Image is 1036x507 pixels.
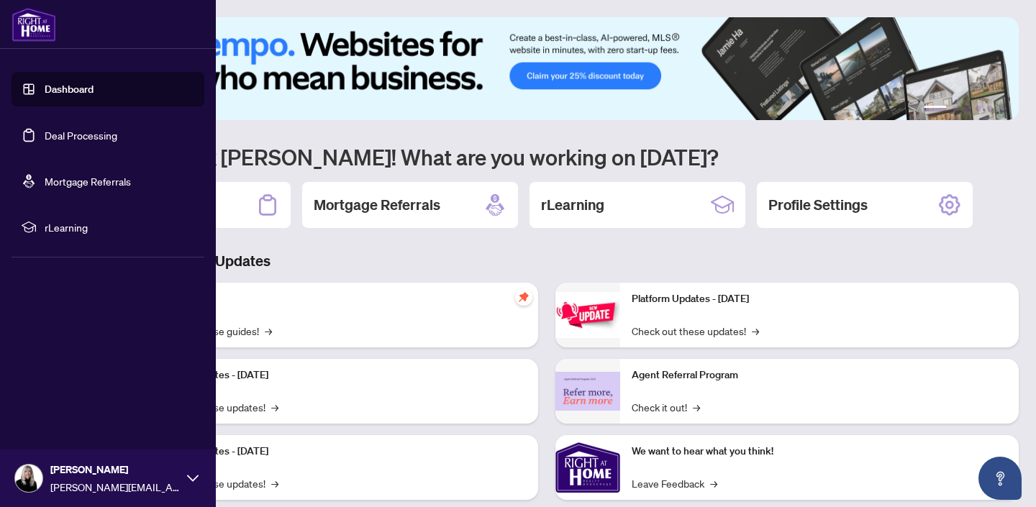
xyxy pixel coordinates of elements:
p: Platform Updates - [DATE] [632,291,1007,307]
img: logo [12,7,56,42]
img: Slide 0 [75,17,1019,120]
button: 5 [987,106,993,111]
p: Platform Updates - [DATE] [151,444,527,460]
img: Platform Updates - June 23, 2025 [555,292,620,337]
a: Leave Feedback→ [632,475,717,491]
button: 2 [953,106,958,111]
button: 6 [999,106,1004,111]
h1: Welcome back [PERSON_NAME]! What are you working on [DATE]? [75,143,1019,170]
span: rLearning [45,219,194,235]
a: Check out these updates!→ [632,323,759,339]
span: → [693,399,700,415]
button: 4 [976,106,981,111]
p: Platform Updates - [DATE] [151,367,527,383]
a: Check it out!→ [632,399,700,415]
span: → [271,399,278,415]
button: 1 [924,106,947,111]
img: We want to hear what you think! [555,435,620,500]
button: Open asap [978,457,1022,500]
p: Agent Referral Program [632,367,1007,383]
span: → [752,323,759,339]
p: We want to hear what you think! [632,444,1007,460]
h2: Profile Settings [768,195,868,215]
img: Agent Referral Program [555,372,620,411]
p: Self-Help [151,291,527,307]
a: Deal Processing [45,129,117,142]
span: pushpin [515,288,532,306]
span: [PERSON_NAME][EMAIL_ADDRESS][DOMAIN_NAME] [50,479,180,495]
a: Dashboard [45,83,94,96]
button: 3 [964,106,970,111]
img: Profile Icon [15,465,42,492]
h2: rLearning [541,195,604,215]
span: → [271,475,278,491]
h2: Mortgage Referrals [314,195,440,215]
a: Mortgage Referrals [45,175,131,188]
span: → [710,475,717,491]
span: → [265,323,272,339]
h3: Brokerage & Industry Updates [75,251,1019,271]
span: [PERSON_NAME] [50,462,180,478]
